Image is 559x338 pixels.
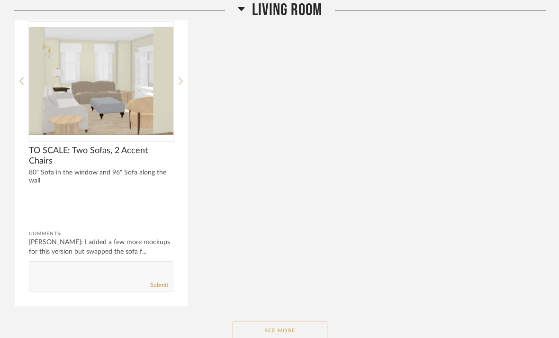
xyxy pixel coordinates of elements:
div: Comments: [29,229,173,238]
a: Submit [150,281,168,289]
img: undefined [29,22,173,140]
div: [PERSON_NAME]: I added a few more mockups for this version but swapped the sofa f... [29,238,173,256]
span: TO SCALE: Two Sofas, 2 Accent Chairs [29,146,173,166]
div: 80" Sofa in the window and 96" Sofa along the wall [29,169,173,185]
